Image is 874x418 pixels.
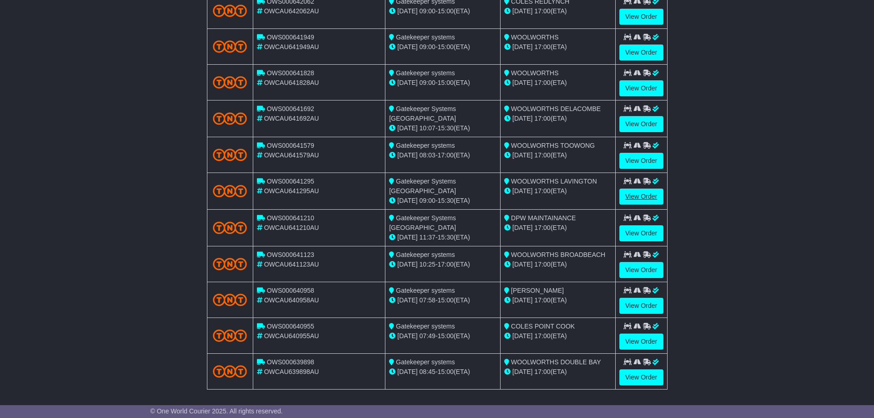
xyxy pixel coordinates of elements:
span: 17:00 [534,115,551,122]
div: (ETA) [504,260,612,269]
img: TNT_Domestic.png [213,40,247,53]
span: OWCAU641828AU [264,79,319,86]
span: OWS000641949 [267,33,314,41]
div: (ETA) [504,367,612,377]
div: - (ETA) [389,78,496,88]
span: WOOLWORTHS LAVINGTON [511,178,597,185]
a: View Order [619,116,663,132]
span: 17:00 [534,187,551,195]
span: OWCAU640958AU [264,296,319,304]
span: 17:00 [534,368,551,375]
span: Gatekeeper Systems [GEOGRAPHIC_DATA] [389,105,456,122]
a: View Order [619,45,663,61]
span: 09:00 [419,79,435,86]
span: OWCAU641579AU [264,151,319,159]
a: View Order [619,262,663,278]
img: TNT_Domestic.png [213,112,247,125]
span: 15:00 [438,368,454,375]
span: 10:25 [419,261,435,268]
span: 17:00 [534,296,551,304]
a: View Order [619,9,663,25]
span: Gatekeeper systems [396,142,455,149]
span: [DATE] [512,224,533,231]
div: - (ETA) [389,260,496,269]
span: [DATE] [397,79,418,86]
div: - (ETA) [389,42,496,52]
div: (ETA) [504,331,612,341]
span: 09:00 [419,7,435,15]
span: [DATE] [397,368,418,375]
div: - (ETA) [389,367,496,377]
div: (ETA) [504,186,612,196]
div: (ETA) [504,295,612,305]
span: 17:00 [534,7,551,15]
span: 15:30 [438,197,454,204]
span: OWS000641210 [267,214,314,222]
a: View Order [619,369,663,385]
span: [DATE] [512,261,533,268]
span: 15:30 [438,234,454,241]
span: 17:00 [438,261,454,268]
span: [DATE] [397,151,418,159]
div: - (ETA) [389,233,496,242]
img: TNT_Domestic.png [213,222,247,234]
span: OWCAU641210AU [264,224,319,231]
img: TNT_Domestic.png [213,258,247,270]
span: [DATE] [512,332,533,340]
span: [DATE] [512,368,533,375]
span: 17:00 [534,79,551,86]
span: 08:03 [419,151,435,159]
span: OWS000640958 [267,287,314,294]
a: View Order [619,153,663,169]
span: OWS000640955 [267,323,314,330]
span: 15:00 [438,79,454,86]
span: COLES POINT COOK [511,323,575,330]
span: 17:00 [438,151,454,159]
a: View Order [619,189,663,205]
img: TNT_Domestic.png [213,149,247,161]
span: [DATE] [512,151,533,159]
span: OWS000641579 [267,142,314,149]
span: Gatekeeper systems [396,251,455,258]
span: WOOLWORTHS DOUBLE BAY [511,358,601,366]
span: DPW MAINTAINANCE [511,214,576,222]
span: Gatekeeper Systems [GEOGRAPHIC_DATA] [389,178,456,195]
img: TNT_Domestic.png [213,185,247,197]
span: [DATE] [512,115,533,122]
span: Gatekeeper systems [396,323,455,330]
img: TNT_Domestic.png [213,76,247,89]
span: [DATE] [397,124,418,132]
span: 15:00 [438,43,454,50]
span: WOOLWORTHS [511,69,559,77]
span: Gatekeeper systems [396,287,455,294]
span: OWCAU642062AU [264,7,319,15]
span: OWCAU640955AU [264,332,319,340]
span: OWCAU641692AU [264,115,319,122]
span: 17:00 [534,332,551,340]
span: 07:58 [419,296,435,304]
img: TNT_Domestic.png [213,5,247,17]
span: OWCAU641949AU [264,43,319,50]
div: (ETA) [504,223,612,233]
span: OWS000641692 [267,105,314,112]
span: [DATE] [397,43,418,50]
span: [DATE] [397,7,418,15]
span: OWCAU641123AU [264,261,319,268]
div: (ETA) [504,114,612,123]
div: - (ETA) [389,150,496,160]
span: 09:00 [419,197,435,204]
div: - (ETA) [389,295,496,305]
img: TNT_Domestic.png [213,329,247,342]
img: TNT_Domestic.png [213,365,247,378]
span: [DATE] [397,332,418,340]
span: OWCAU641295AU [264,187,319,195]
span: [DATE] [397,197,418,204]
span: 08:45 [419,368,435,375]
span: 10:07 [419,124,435,132]
span: 11:37 [419,234,435,241]
span: [DATE] [512,79,533,86]
img: TNT_Domestic.png [213,294,247,306]
span: [DATE] [397,234,418,241]
div: - (ETA) [389,123,496,133]
span: 15:00 [438,296,454,304]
